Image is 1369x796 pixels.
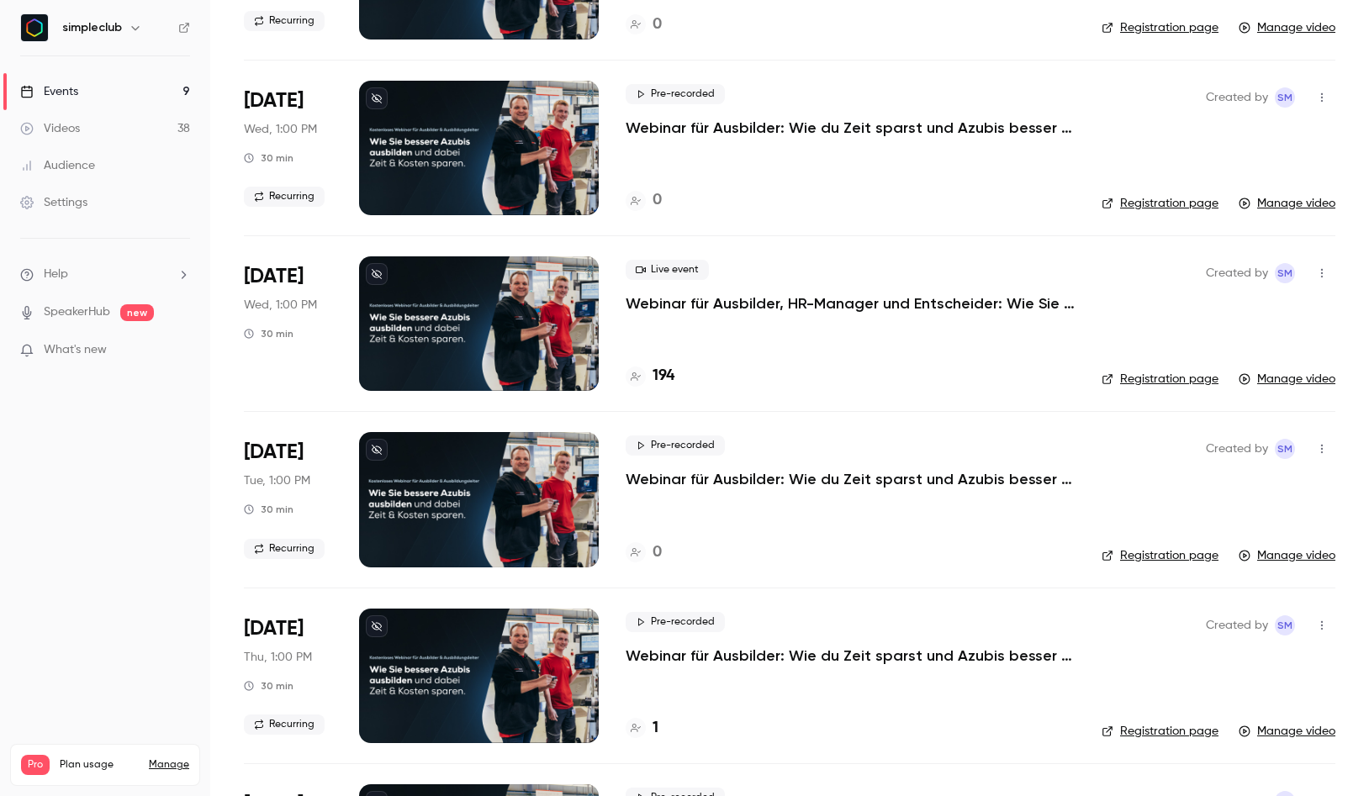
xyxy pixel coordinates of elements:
[244,87,304,114] span: [DATE]
[626,13,662,36] a: 0
[1206,439,1268,459] span: Created by
[1239,723,1335,740] a: Manage video
[21,755,50,775] span: Pro
[1206,615,1268,635] span: Created by
[653,365,674,387] h4: 194
[1102,19,1218,36] a: Registration page
[626,365,674,387] a: 194
[60,758,139,772] span: Plan usage
[244,714,325,735] span: Recurring
[1102,723,1218,740] a: Registration page
[20,157,95,174] div: Audience
[44,341,107,359] span: What's new
[626,260,709,280] span: Live event
[1277,615,1292,635] span: sM
[1102,547,1218,564] a: Registration page
[1239,547,1335,564] a: Manage video
[1206,87,1268,108] span: Created by
[20,83,78,100] div: Events
[244,649,312,666] span: Thu, 1:00 PM
[244,609,332,743] div: Jun 26 Thu, 11:00 AM (Europe/Paris)
[626,612,725,632] span: Pre-recorded
[653,189,662,212] h4: 0
[1239,371,1335,387] a: Manage video
[244,615,304,642] span: [DATE]
[244,503,293,516] div: 30 min
[1239,195,1335,212] a: Manage video
[626,84,725,104] span: Pre-recorded
[244,472,310,489] span: Tue, 1:00 PM
[1239,19,1335,36] a: Manage video
[21,14,48,41] img: simpleclub
[1277,263,1292,283] span: sM
[626,717,658,740] a: 1
[626,541,662,564] a: 0
[62,19,122,36] h6: simpleclub
[1102,195,1218,212] a: Registration page
[626,189,662,212] a: 0
[1102,371,1218,387] a: Registration page
[244,81,332,215] div: Jul 2 Wed, 11:00 AM (Europe/Paris)
[149,758,189,772] a: Manage
[1206,263,1268,283] span: Created by
[120,304,154,321] span: new
[244,297,317,314] span: Wed, 1:00 PM
[170,343,190,358] iframe: Noticeable Trigger
[1277,87,1292,108] span: sM
[244,439,304,466] span: [DATE]
[626,435,725,456] span: Pre-recorded
[626,469,1075,489] a: Webinar für Ausbilder: Wie du Zeit sparst und Azubis besser ausbildest ([DATE], 11:00 Uhr)
[44,303,110,321] a: SpeakerHub
[20,194,87,211] div: Settings
[626,646,1075,666] a: Webinar für Ausbilder: Wie du Zeit sparst und Azubis besser ausbildest ([DATE], 11:00 Uhr)
[1275,439,1295,459] span: simpleclub Marketing
[653,717,658,740] h4: 1
[244,121,317,138] span: Wed, 1:00 PM
[20,266,190,283] li: help-dropdown-opener
[244,256,332,391] div: Jul 2 Wed, 11:00 AM (Europe/Berlin)
[1275,87,1295,108] span: simpleclub Marketing
[244,327,293,340] div: 30 min
[244,539,325,559] span: Recurring
[244,11,325,31] span: Recurring
[1277,439,1292,459] span: sM
[626,293,1075,314] a: Webinar für Ausbilder, HR-Manager und Entscheider: Wie Sie bessere Azubis ausbilden und dabei Zei...
[244,679,293,693] div: 30 min
[244,151,293,165] div: 30 min
[244,187,325,207] span: Recurring
[1275,615,1295,635] span: simpleclub Marketing
[244,263,304,290] span: [DATE]
[44,266,68,283] span: Help
[20,120,80,137] div: Videos
[626,118,1075,138] a: Webinar für Ausbilder: Wie du Zeit sparst und Azubis besser ausbildest ([DATE], 11:00 Uhr)
[244,432,332,567] div: Jul 1 Tue, 11:00 AM (Europe/Paris)
[653,541,662,564] h4: 0
[1275,263,1295,283] span: simpleclub Marketing
[653,13,662,36] h4: 0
